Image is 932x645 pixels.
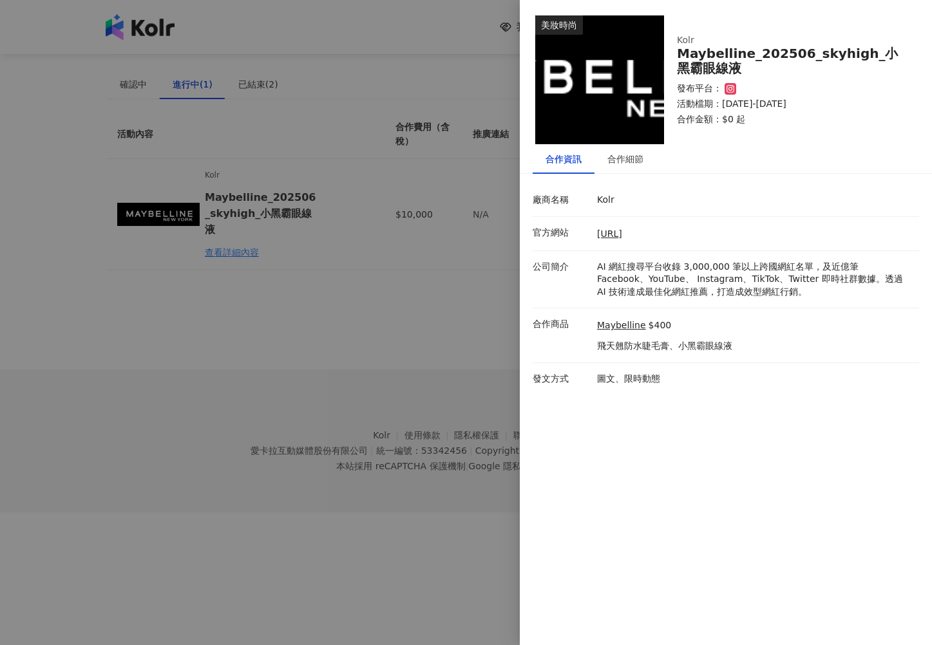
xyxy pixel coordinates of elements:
[677,98,904,111] p: 活動檔期：[DATE]-[DATE]
[597,319,646,332] a: Maybelline
[597,261,913,299] p: AI 網紅搜尋平台收錄 3,000,000 筆以上跨國網紅名單，及近億筆 Facebook、YouTube、 Instagram、TikTok、Twitter 即時社群數據。透過 AI 技術達成...
[535,15,664,144] img: Maybelline
[597,194,913,207] p: Kolr
[535,15,583,35] div: 美妝時尚
[607,152,643,166] div: 合作細節
[677,82,722,95] p: 發布平台：
[677,34,904,47] div: Kolr
[597,373,913,386] p: 圖文、限時動態
[533,261,591,274] p: 公司簡介
[533,373,591,386] p: 發文方式
[597,229,622,239] a: [URL]
[533,318,591,331] p: 合作商品
[677,46,904,76] div: Maybelline_202506_skyhigh_小黑霸眼線液
[649,319,672,332] p: $400
[533,227,591,239] p: 官方網站
[546,152,582,166] div: 合作資訊
[677,113,904,126] p: 合作金額： $0 起
[533,194,591,207] p: 廠商名稱
[597,340,732,353] p: 飛天翹防水睫毛膏、小黑霸眼線液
